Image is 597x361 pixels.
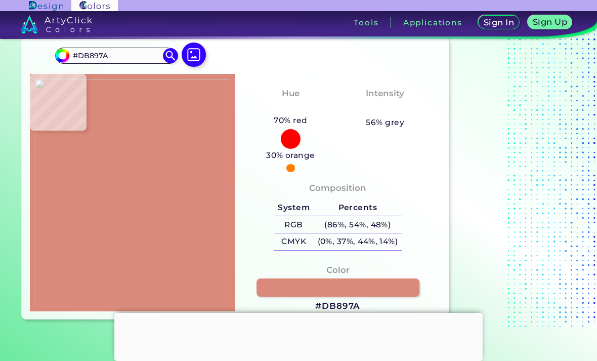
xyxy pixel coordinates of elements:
[314,233,402,250] h5: (0%, 37%, 44%, 14%)
[309,181,366,195] h4: Composition
[366,102,404,114] h3: Pastel
[485,19,513,26] h5: Sign In
[258,102,323,114] h3: Orangy Red
[29,1,63,11] img: ArtyClick Design logo
[35,79,230,306] img: 7136e9e4-f879-4966-9506-f90bac5f7834
[403,19,462,26] h3: Applications
[274,233,313,250] h5: CMYK
[270,114,312,127] h5: 70% red
[262,149,319,162] h5: 30% orange
[366,86,404,101] h4: Intensity
[274,199,313,216] h5: System
[314,199,402,216] h5: Percents
[69,49,163,62] input: type color..
[534,18,566,26] h5: Sign Up
[114,313,483,358] iframe: Advertisement
[315,300,360,312] h3: #DB897A
[530,16,570,29] a: Sign Up
[326,263,350,277] h4: Color
[182,43,206,67] img: icon picture
[480,16,518,29] a: Sign In
[282,86,300,101] h4: Hue
[366,116,404,129] h5: 56% grey
[274,216,313,233] h5: RGB
[163,48,178,63] img: icon search
[21,15,92,33] img: logo_artyclick_colors_white.svg
[314,216,402,233] h5: (86%, 54%, 48%)
[354,19,378,26] h3: Tools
